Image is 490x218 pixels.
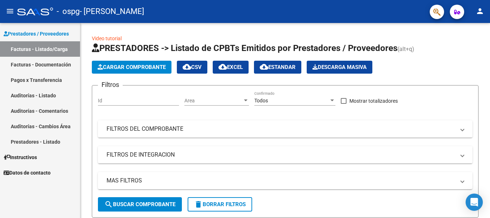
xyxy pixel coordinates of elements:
[349,97,398,105] span: Mostrar totalizadores
[4,169,51,177] span: Datos de contacto
[184,98,242,104] span: Area
[312,64,367,70] span: Descarga Masiva
[218,62,227,71] mat-icon: cloud_download
[188,197,252,212] button: Borrar Filtros
[80,4,144,19] span: - [PERSON_NAME]
[107,151,455,159] mat-panel-title: FILTROS DE INTEGRACION
[57,4,80,19] span: - ospg
[254,98,268,103] span: Todos
[92,43,397,53] span: PRESTADORES -> Listado de CPBTs Emitidos por Prestadores / Proveedores
[6,7,14,15] mat-icon: menu
[397,46,414,52] span: (alt+q)
[307,61,372,74] app-download-masive: Descarga masiva de comprobantes (adjuntos)
[218,64,243,70] span: EXCEL
[98,172,472,189] mat-expansion-panel-header: MAS FILTROS
[104,200,113,209] mat-icon: search
[92,36,122,41] a: Video tutorial
[4,153,37,161] span: Instructivos
[476,7,484,15] mat-icon: person
[213,61,249,74] button: EXCEL
[107,177,455,185] mat-panel-title: MAS FILTROS
[98,80,123,90] h3: Filtros
[260,64,296,70] span: Estandar
[466,194,483,211] div: Open Intercom Messenger
[98,197,182,212] button: Buscar Comprobante
[183,62,191,71] mat-icon: cloud_download
[104,201,175,208] span: Buscar Comprobante
[4,30,69,38] span: Prestadores / Proveedores
[194,201,246,208] span: Borrar Filtros
[307,61,372,74] button: Descarga Masiva
[98,64,166,70] span: Cargar Comprobante
[194,200,203,209] mat-icon: delete
[183,64,202,70] span: CSV
[260,62,268,71] mat-icon: cloud_download
[98,120,472,138] mat-expansion-panel-header: FILTROS DEL COMPROBANTE
[254,61,301,74] button: Estandar
[92,61,171,74] button: Cargar Comprobante
[107,125,455,133] mat-panel-title: FILTROS DEL COMPROBANTE
[98,146,472,163] mat-expansion-panel-header: FILTROS DE INTEGRACION
[177,61,207,74] button: CSV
